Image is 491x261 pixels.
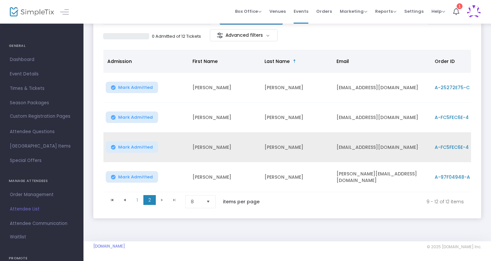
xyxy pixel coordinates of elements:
span: Reports [375,8,396,14]
span: Mark Admitted [118,145,153,150]
span: Help [431,8,445,14]
td: [PERSON_NAME] [261,132,333,162]
span: Email [336,58,349,65]
td: [PERSON_NAME] [261,73,333,103]
td: [EMAIL_ADDRESS][DOMAIN_NAME] [333,132,431,162]
span: Mark Admitted [118,115,153,120]
td: [PERSON_NAME][EMAIL_ADDRESS][DOMAIN_NAME] [333,162,431,192]
span: Order ID [435,58,455,65]
td: [PERSON_NAME] [261,103,333,132]
span: A-FC5FEC6E-4 [435,114,469,121]
span: © 2025 [DOMAIN_NAME] Inc. [427,244,481,250]
span: Mark Admitted [118,174,153,180]
h4: GENERAL [9,39,75,52]
td: [PERSON_NAME] [189,73,261,103]
span: Box Office [235,8,262,14]
td: [PERSON_NAME] [189,162,261,192]
td: [PERSON_NAME] [189,103,261,132]
span: Settings [404,3,424,20]
span: Orders [316,3,332,20]
button: Mark Admitted [106,82,158,93]
span: Event Details [10,70,74,78]
div: 1 [457,3,463,9]
span: A-97F04948-A [435,174,470,180]
span: Attendee Questions [10,128,74,136]
span: Sortable [292,59,297,64]
span: Go to the first page [110,197,115,203]
button: Select [204,195,213,208]
span: First Name [192,58,218,65]
span: Go to the previous page [118,195,131,205]
span: Order Management [10,191,74,199]
span: Go to the first page [106,195,118,205]
span: Attendee List [10,205,74,213]
span: Season Packages [10,99,74,107]
span: Go to the previous page [122,197,127,203]
span: Mark Admitted [118,85,153,90]
span: Custom Registration Pages [10,113,70,120]
a: [DOMAIN_NAME] [93,244,125,249]
span: Attendee Communication [10,219,74,228]
span: Special Offers [10,156,74,165]
kendo-pager-info: 9 - 12 of 12 items [273,195,464,208]
span: Waitlist [10,234,26,240]
div: Data table [103,50,471,192]
span: Page 2 [143,195,156,205]
span: Marketing [340,8,367,14]
h4: MANAGE ATTENDEES [9,174,75,188]
span: Last Name [264,58,290,65]
td: [EMAIL_ADDRESS][DOMAIN_NAME] [333,73,431,103]
td: [PERSON_NAME] [189,132,261,162]
span: A-25272E75-C [435,84,470,91]
m-button: Advanced filters [210,29,278,41]
span: A-FC5FEC6E-4 [435,144,469,151]
p: 0 Admitted of 12 Tickets [152,33,201,40]
td: [PERSON_NAME] [261,162,333,192]
span: Events [294,3,308,20]
button: Mark Admitted [106,171,158,183]
img: filter [217,32,223,39]
label: items per page [223,198,260,205]
button: Mark Admitted [106,141,158,153]
span: 8 [191,198,201,205]
span: Venues [269,3,286,20]
span: Admission [107,58,132,65]
span: [GEOGRAPHIC_DATA] Items [10,142,74,151]
span: Times & Tickets [10,84,74,93]
button: Mark Admitted [106,111,158,123]
td: [EMAIL_ADDRESS][DOMAIN_NAME] [333,103,431,132]
span: Page 1 [131,195,143,205]
span: Dashboard [10,55,74,64]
